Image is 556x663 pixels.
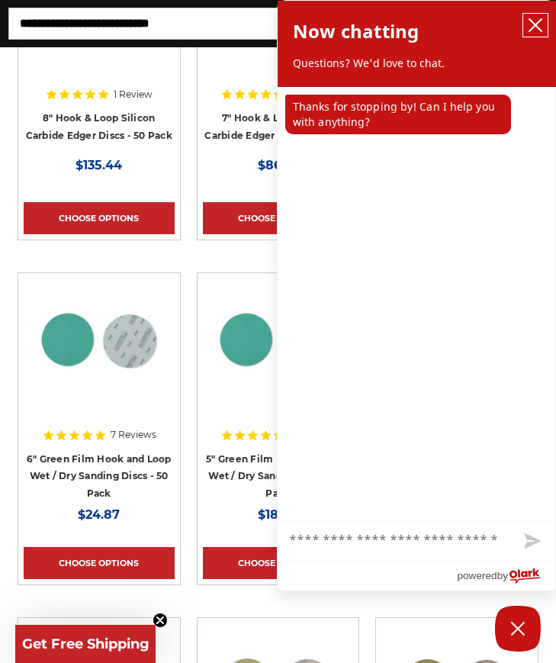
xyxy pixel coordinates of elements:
div: chat [278,87,556,521]
a: 6" Green Film Hook and Loop Wet / Dry Sanding Discs - 50 Pack [27,453,172,499]
button: Close teaser [153,613,168,628]
h2: Now chatting [293,16,419,47]
a: Choose Options [24,202,175,234]
span: 1 Review [114,90,153,99]
a: 7" Hook & Loop Silicon Carbide Edger Discs - 50 Pack [204,112,351,141]
a: Choose Options [203,202,354,234]
p: Questions? We'd love to chat. [293,56,541,71]
span: $24.87 [78,507,120,522]
a: 6-inch 60-grit green film hook and loop sanding discs with fast cutting aluminum oxide for coarse... [24,278,175,430]
a: 5" Green Film Hook and Loop Wet / Dry Sanding Discs - 50 Pack [206,453,350,499]
span: $135.44 [76,158,122,172]
a: Side-by-side 5-inch green film hook and loop sanding disc p60 grit and loop back [203,278,354,430]
button: Send message [506,522,555,562]
span: Get Free Shipping [22,636,149,652]
span: by [497,566,508,585]
p: Thanks for stopping by! Can I help you with anything? [285,95,511,134]
span: $18.98 [258,507,297,522]
span: powered [457,566,497,585]
img: Side-by-side 5-inch green film hook and loop sanding disc p60 grit and loop back [217,278,339,401]
a: Powered by Olark [457,562,555,591]
img: 6-inch 60-grit green film hook and loop sanding discs with fast cutting aluminum oxide for coarse... [38,278,160,401]
button: close chatbox [523,14,548,37]
span: 7 Reviews [111,430,156,439]
div: Get Free ShippingClose teaser [15,625,156,663]
a: Choose Options [24,547,175,579]
a: Choose Options [203,547,354,579]
button: Close Chatbox [495,606,541,652]
span: $86.23 [258,158,298,172]
a: 8" Hook & Loop Silicon Carbide Edger Discs - 50 Pack [26,112,172,141]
